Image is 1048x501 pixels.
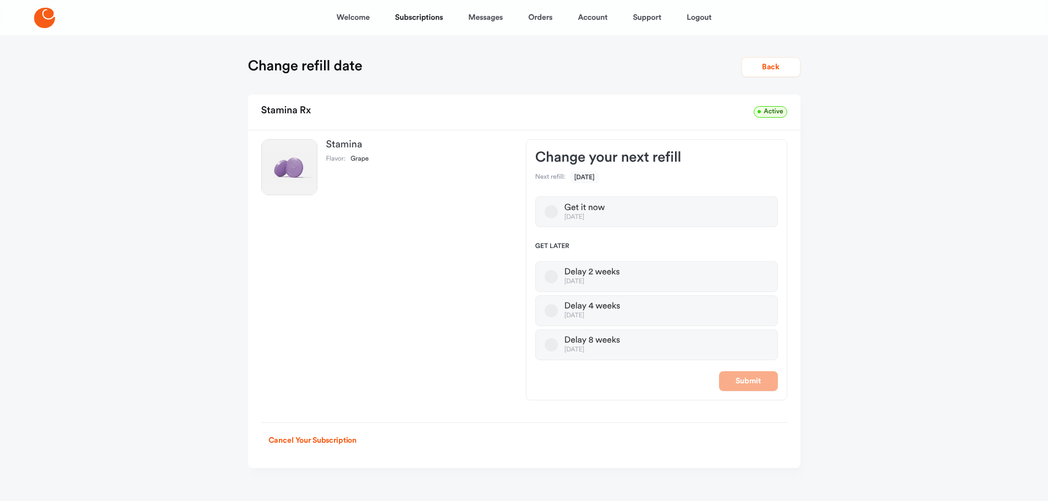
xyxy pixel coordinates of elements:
button: Cancel Your Subscription [261,431,364,450]
div: Delay 8 weeks [564,335,620,346]
dd: Grape [350,155,369,164]
a: Welcome [337,4,370,31]
div: Delay 4 weeks [564,301,620,312]
dt: Next refill: [535,173,566,182]
span: [DATE] [570,172,599,183]
div: Get it now [564,202,605,213]
dt: Flavor: [326,155,346,164]
h2: Stamina Rx [261,101,311,121]
a: Messages [468,4,503,31]
div: Delay 2 weeks [564,267,620,278]
a: Account [578,4,607,31]
a: Support [633,4,661,31]
a: Subscriptions [395,4,443,31]
div: [DATE] [564,278,620,286]
h1: Change refill date [248,57,363,75]
button: Delay 4 weeks[DATE] [545,304,558,317]
button: Delay 8 weeks[DATE] [545,338,558,351]
button: Delay 2 weeks[DATE] [545,270,558,283]
span: Active [754,106,787,118]
button: Get it now[DATE] [545,205,558,218]
div: [DATE] [564,312,620,320]
img: Stamina [261,139,317,195]
div: [DATE] [564,213,605,222]
span: Get later [535,243,778,251]
h3: Change your next refill [535,148,778,166]
h3: Stamina [326,139,508,150]
div: [DATE] [564,346,620,354]
button: Back [742,57,800,77]
a: Orders [528,4,552,31]
a: Logout [687,4,711,31]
